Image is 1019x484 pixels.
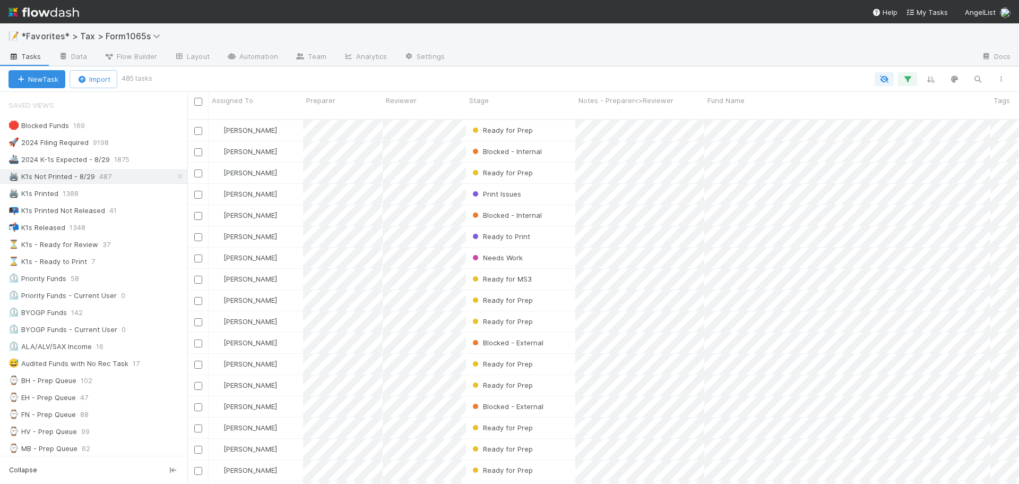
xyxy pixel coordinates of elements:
div: Ready for Prep [470,295,533,305]
div: [PERSON_NAME] [213,252,277,263]
span: [PERSON_NAME] [223,211,277,219]
div: K1s Printed [8,187,58,200]
img: avatar_e41e7ae5-e7d9-4d8d-9f56-31b0d7a2f4fd.png [213,190,222,198]
span: 102 [81,374,103,387]
span: ⌚ [8,393,19,402]
span: 🖨️ [8,189,19,198]
button: NewTask [8,70,65,88]
input: Toggle Row Selected [194,467,202,475]
a: Team [287,49,335,66]
span: [PERSON_NAME] [223,423,277,432]
span: 🚢 [8,155,19,164]
div: Help [872,7,897,18]
div: [PERSON_NAME] [213,465,277,475]
span: 47 [80,391,99,404]
img: avatar_d45d11ee-0024-4901-936f-9df0a9cc3b4e.png [213,211,222,219]
span: 1388 [63,187,89,200]
span: ⏲️ [8,291,19,300]
input: Toggle All Rows Selected [194,98,202,106]
div: [PERSON_NAME] [213,401,277,412]
a: Data [50,49,96,66]
input: Toggle Row Selected [194,212,202,220]
span: ⌚ [8,444,19,453]
div: Ready for Prep [470,359,533,369]
div: Audited Funds with No Rec Task [8,357,128,370]
div: [PERSON_NAME] [213,380,277,390]
div: EH - Prep Queue [8,391,76,404]
span: [PERSON_NAME] [223,253,277,262]
span: Stage [469,95,489,106]
small: 485 tasks [122,74,152,83]
span: [PERSON_NAME] [223,381,277,389]
span: Collapse [9,465,37,475]
span: 0 [121,289,136,302]
span: 1875 [114,153,140,166]
span: 41 [109,204,127,217]
div: K1s - Ready to Print [8,255,87,268]
img: avatar_711f55b7-5a46-40da-996f-bc93b6b86381.png [213,402,222,411]
span: [PERSON_NAME] [223,190,277,198]
div: Priority Funds [8,272,66,285]
span: 16 [96,340,114,353]
input: Toggle Row Selected [194,424,202,432]
img: avatar_cfa6ccaa-c7d9-46b3-b608-2ec56ecf97ad.png [213,423,222,432]
span: 0 [122,323,136,336]
div: BYOGP Funds [8,306,67,319]
span: Tags [994,95,1010,106]
span: ⏲️ [8,274,19,283]
input: Toggle Row Selected [194,403,202,411]
div: Ready for Prep [470,444,533,454]
div: Ready for MS3 [470,274,532,284]
img: avatar_66854b90-094e-431f-b713-6ac88429a2b8.png [213,253,222,262]
div: Priority Funds - Current User [8,289,117,302]
input: Toggle Row Selected [194,254,202,262]
span: 142 [71,306,93,319]
img: avatar_d45d11ee-0024-4901-936f-9df0a9cc3b4e.png [213,275,222,283]
input: Toggle Row Selected [194,127,202,135]
img: avatar_cfa6ccaa-c7d9-46b3-b608-2ec56ecf97ad.png [213,360,222,368]
span: ⏳ [8,240,19,249]
div: [PERSON_NAME] [213,359,277,369]
span: [PERSON_NAME] [223,402,277,411]
div: Blocked - Internal [470,146,542,157]
div: Print Issues [470,189,521,199]
span: [PERSON_NAME] [223,126,277,134]
div: [PERSON_NAME] [213,295,277,305]
input: Toggle Row Selected [194,191,202,199]
img: avatar_66854b90-094e-431f-b713-6ac88429a2b8.png [213,168,222,177]
img: logo-inverted-e16ddd16eac7371096b0.svg [8,3,79,21]
input: Toggle Row Selected [194,382,202,390]
div: Blocked - External [470,401,543,412]
input: Toggle Row Selected [194,297,202,305]
input: Toggle Row Selected [194,233,202,241]
span: [PERSON_NAME] [223,275,277,283]
span: ⌚ [8,427,19,436]
span: Print Issues [470,190,521,198]
a: Automation [218,49,287,66]
span: Tasks [8,51,41,62]
span: ⏲️ [8,342,19,351]
span: 🚀 [8,138,19,147]
div: [PERSON_NAME] [213,146,277,157]
span: [PERSON_NAME] [223,338,277,347]
div: [PERSON_NAME] [213,422,277,433]
span: 📬 [8,223,19,232]
span: Blocked - External [470,402,543,411]
span: 62 [82,442,101,455]
span: Ready for MS3 [470,275,532,283]
input: Toggle Row Selected [194,339,202,347]
span: Flow Builder [104,51,157,62]
input: Toggle Row Selected [194,318,202,326]
input: Toggle Row Selected [194,361,202,369]
input: Toggle Row Selected [194,446,202,454]
div: K1s Printed Not Released [8,204,105,217]
div: BYOGP Funds - Current User [8,323,117,336]
div: Ready for Prep [470,465,533,475]
div: Ready to Print [470,231,530,242]
span: [PERSON_NAME] [223,466,277,474]
div: BH - Prep Queue [8,374,76,387]
span: Ready for Prep [470,296,533,304]
span: Blocked - Internal [470,211,542,219]
span: Saved Views [8,95,54,116]
div: MB - Prep Queue [8,442,77,455]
